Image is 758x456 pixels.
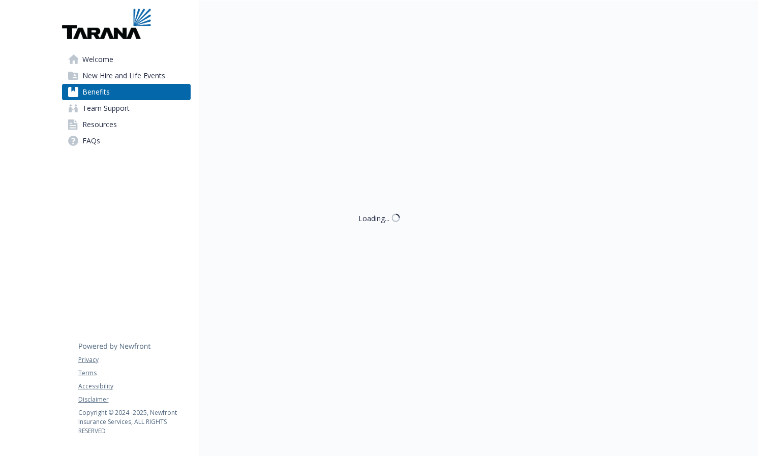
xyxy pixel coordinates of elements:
[78,369,190,378] a: Terms
[358,212,389,223] div: Loading...
[62,116,191,133] a: Resources
[82,100,130,116] span: Team Support
[82,116,117,133] span: Resources
[62,133,191,149] a: FAQs
[78,355,190,364] a: Privacy
[82,133,100,149] span: FAQs
[82,51,113,68] span: Welcome
[62,100,191,116] a: Team Support
[82,68,165,84] span: New Hire and Life Events
[62,51,191,68] a: Welcome
[78,408,190,436] p: Copyright © 2024 - 2025 , Newfront Insurance Services, ALL RIGHTS RESERVED
[62,84,191,100] a: Benefits
[78,382,190,391] a: Accessibility
[78,395,190,404] a: Disclaimer
[62,68,191,84] a: New Hire and Life Events
[82,84,110,100] span: Benefits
